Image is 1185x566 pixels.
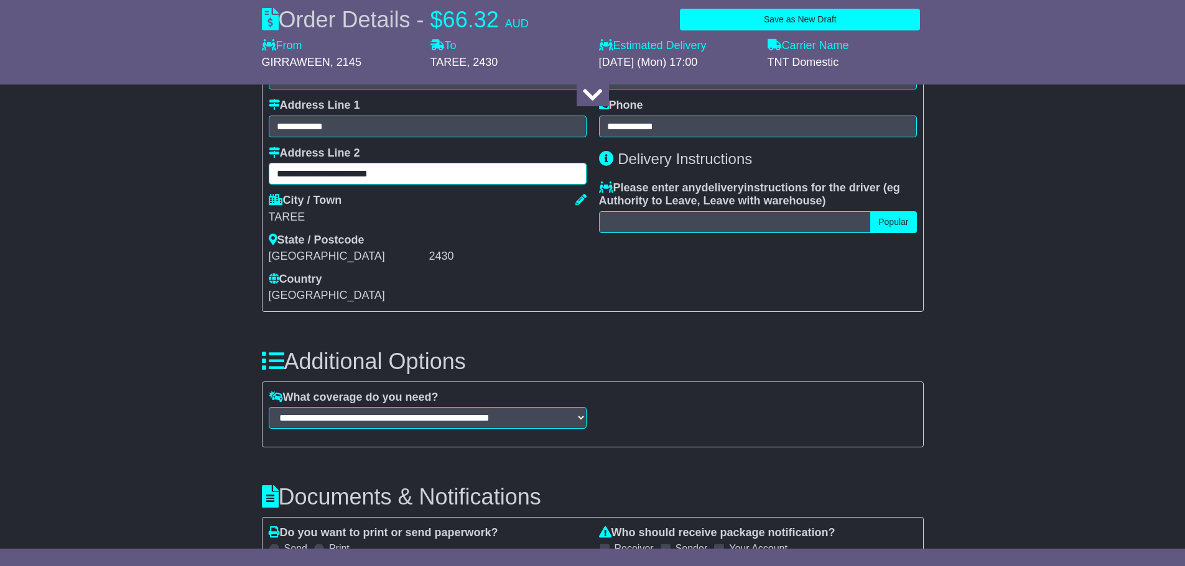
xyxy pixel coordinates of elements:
[599,181,900,208] span: eg Authority to Leave, Leave with warehouse
[599,526,835,540] label: Who should receive package notification?
[768,56,924,70] div: TNT Domestic
[618,150,752,167] span: Delivery Instructions
[269,234,365,247] label: State / Postcode
[430,39,457,53] label: To
[269,147,360,160] label: Address Line 2
[505,17,529,30] span: AUD
[870,211,916,233] button: Popular
[269,391,439,404] label: What coverage do you need?
[430,7,443,32] span: $
[729,542,788,554] label: Your Account
[615,542,654,554] label: Receiver
[269,273,322,286] label: Country
[262,485,924,509] h3: Documents & Notifications
[768,39,849,53] label: Carrier Name
[269,526,498,540] label: Do you want to print or send paperwork?
[599,56,755,70] div: [DATE] (Mon) 17:00
[269,99,360,112] label: Address Line 1
[269,194,342,208] label: City / Town
[676,542,708,554] label: Sender
[262,6,529,33] div: Order Details -
[262,56,330,68] span: GIRRAWEEN
[599,181,917,208] label: Please enter any instructions for the driver ( )
[680,9,920,30] button: Save as New Draft
[330,56,361,68] span: , 2145
[269,289,385,301] span: [GEOGRAPHIC_DATA]
[443,7,499,32] span: 66.32
[329,542,350,554] label: Print
[284,542,307,554] label: Send
[702,181,744,194] span: delivery
[269,211,587,224] div: TAREE
[262,349,924,374] h3: Additional Options
[467,56,498,68] span: , 2430
[269,250,426,263] div: [GEOGRAPHIC_DATA]
[429,250,587,263] div: 2430
[599,39,755,53] label: Estimated Delivery
[430,56,467,68] span: TAREE
[262,39,302,53] label: From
